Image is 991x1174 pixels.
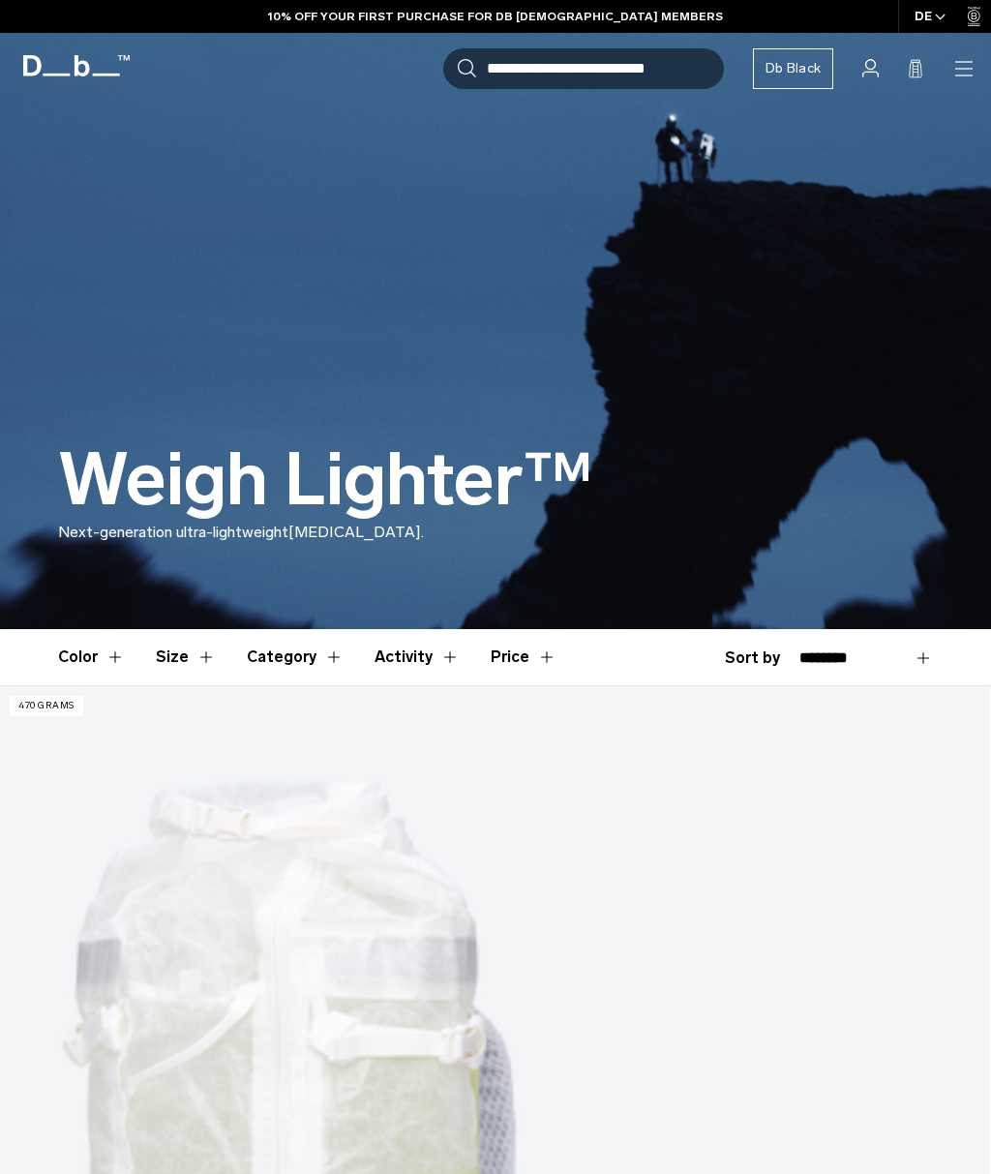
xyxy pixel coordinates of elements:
button: Toggle Filter [156,629,216,685]
span: Next-generation ultra-lightweight [58,523,288,541]
button: Toggle Filter [58,629,125,685]
p: 470 grams [10,696,83,716]
button: Toggle Price [491,629,556,685]
span: [MEDICAL_DATA]. [288,523,424,541]
h1: Weigh Lighter™ [58,440,593,521]
a: Db Black [753,48,833,89]
button: Toggle Filter [375,629,460,685]
a: 10% OFF YOUR FIRST PURCHASE FOR DB [DEMOGRAPHIC_DATA] MEMBERS [268,8,723,25]
button: Toggle Filter [247,629,344,685]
